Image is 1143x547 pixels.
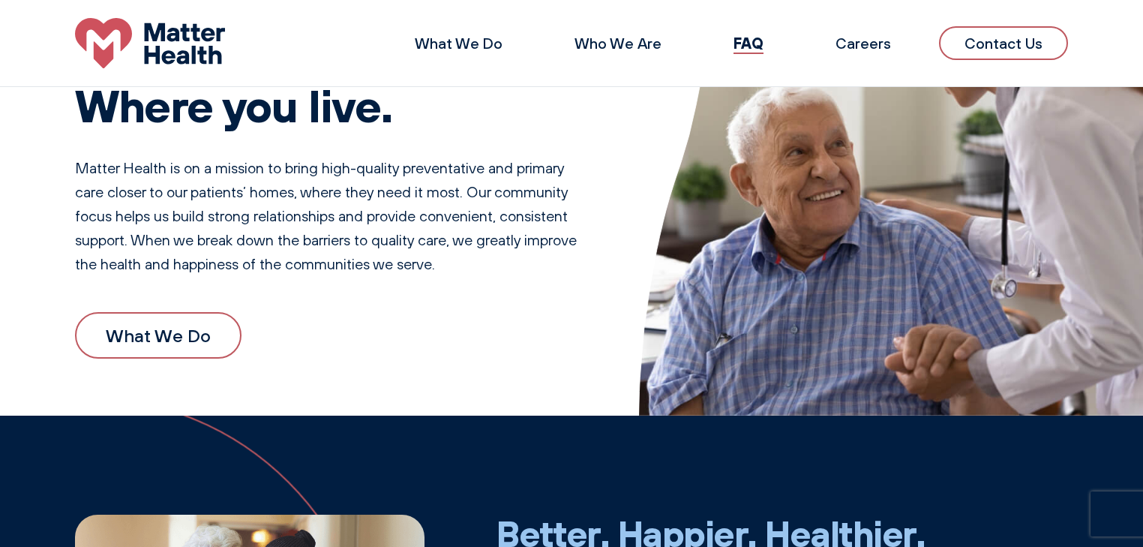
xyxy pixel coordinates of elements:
[75,312,241,359] a: What We Do
[835,34,891,53] a: Careers
[574,34,661,53] a: Who We Are
[75,156,579,276] p: Matter Health is on a mission to bring high-quality preventative and primary care closer to our p...
[415,34,502,53] a: What We Do
[939,26,1068,60] a: Contact Us
[75,24,579,132] h1: Total Healthcare. Where you live.
[733,33,763,53] a: FAQ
